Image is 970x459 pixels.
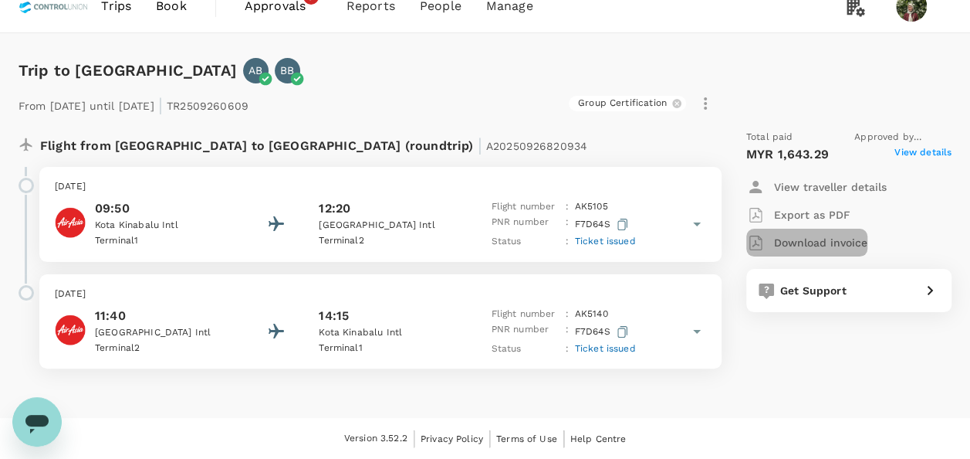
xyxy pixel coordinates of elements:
img: AirAsia [55,314,86,345]
p: Kota Kinabalu Intl [95,218,234,233]
p: 12:20 [319,199,350,218]
p: : [565,307,568,322]
p: AK 5140 [575,307,608,322]
p: PNR number [491,322,559,342]
p: View traveller details [774,179,887,195]
p: : [565,322,568,342]
span: Total paid [746,130,793,145]
p: Status [491,234,559,250]
span: Terms of Use [496,433,557,444]
p: Status [491,342,559,357]
p: Terminal 2 [95,341,234,356]
a: Privacy Policy [421,430,483,447]
p: BB [280,63,294,78]
p: PNR number [491,215,559,234]
p: F7D64S [575,215,631,234]
a: Terms of Use [496,430,557,447]
p: 09:50 [95,199,234,218]
span: Approved by [854,130,951,145]
p: : [565,199,568,215]
span: A20250926820934 [486,140,587,152]
p: AK 5105 [575,199,608,215]
p: : [565,342,568,357]
p: Export as PDF [774,207,850,223]
p: [DATE] [55,179,706,195]
p: : [565,234,568,250]
span: Ticket issued [575,236,636,246]
p: Terminal 2 [319,233,458,249]
span: | [158,94,163,116]
p: From [DATE] until [DATE] TR2509260609 [19,90,248,117]
p: Download invoice [774,235,867,250]
p: Flight number [491,307,559,322]
a: Help Centre [570,430,627,447]
iframe: Button to launch messaging window [12,397,62,447]
span: Privacy Policy [421,433,483,444]
span: Ticket issued [575,343,636,354]
span: Get Support [780,284,847,297]
p: [GEOGRAPHIC_DATA] Intl [319,218,458,233]
p: 14:15 [319,307,349,325]
p: : [565,215,568,234]
p: Flight from [GEOGRAPHIC_DATA] to [GEOGRAPHIC_DATA] (roundtrip) [40,130,587,158]
button: View traveller details [746,173,887,201]
h6: Trip to [GEOGRAPHIC_DATA] [19,58,237,83]
span: View details [894,145,951,164]
p: Flight number [491,199,559,215]
p: Terminal 1 [319,341,458,356]
button: Download invoice [746,229,867,257]
img: AirAsia [55,207,86,238]
p: F7D64S [575,322,631,342]
button: Export as PDF [746,201,850,229]
span: Version 3.52.2 [344,431,407,447]
p: [GEOGRAPHIC_DATA] Intl [95,325,234,341]
p: [DATE] [55,287,706,302]
p: Terminal 1 [95,233,234,249]
p: MYR 1,643.29 [746,145,829,164]
span: | [477,134,482,156]
div: Group Certification [569,96,686,111]
p: Kota Kinabalu Intl [319,325,458,341]
p: 11:40 [95,307,234,325]
p: AB [248,63,262,78]
span: Help Centre [570,433,627,444]
span: Group Certification [569,97,676,110]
